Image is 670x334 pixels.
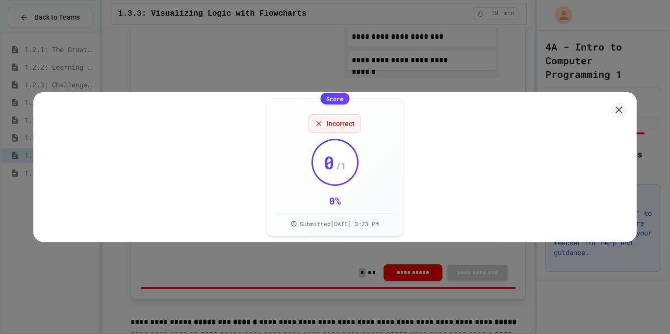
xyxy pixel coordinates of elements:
div: 0 % [329,194,341,207]
span: Incorrect [327,119,355,128]
span: / 1 [335,159,346,173]
div: Score [320,93,349,104]
span: 0 [324,153,335,172]
span: Submitted [DATE] 3:23 PM [300,220,379,228]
